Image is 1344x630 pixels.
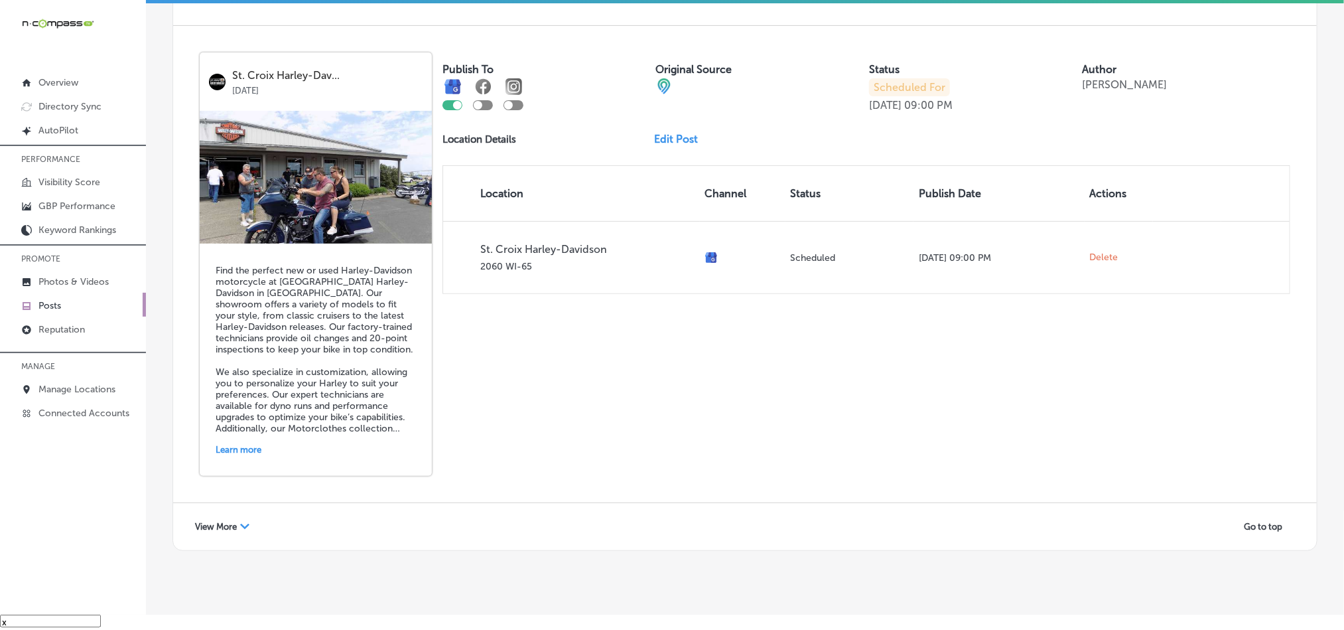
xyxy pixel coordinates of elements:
p: Directory Sync [38,101,101,112]
p: 2060 WI-65 [480,261,695,272]
p: Connected Accounts [38,408,129,419]
p: Overview [38,77,78,88]
p: Scheduled For [869,78,950,96]
img: 9cba4b4b-ea5e-45ae-ba76-c3f3fd44fa13St-Croix-Harley-Davidson4.jpg [200,111,432,244]
p: [DATE] [869,99,902,112]
p: Reputation [38,324,85,335]
p: Scheduled [791,252,908,264]
p: Posts [38,300,61,311]
span: Go to top [1244,522,1282,532]
img: cba84b02adce74ede1fb4a8549a95eca.png [656,78,672,94]
h5: Find the perfect new or used Harley-Davidson motorcycle at [GEOGRAPHIC_DATA] Harley-Davidson in [... [216,265,416,434]
p: St. Croix Harley-Dav... [232,70,423,82]
th: Publish Date [913,166,1085,221]
label: Original Source [656,63,732,76]
p: [PERSON_NAME] [1083,78,1168,91]
th: Actions [1085,166,1153,221]
span: View More [195,522,237,532]
p: Keyword Rankings [38,224,116,236]
label: Publish To [442,63,494,76]
span: Delete [1090,252,1118,264]
img: logo [209,74,226,90]
th: Channel [700,166,785,221]
a: Edit Post [655,133,709,145]
p: Photos & Videos [38,276,109,287]
label: Author [1083,63,1117,76]
p: 09:00 PM [904,99,953,112]
p: GBP Performance [38,200,115,212]
p: [DATE] [232,82,423,96]
th: Location [443,166,700,221]
p: Visibility Score [38,177,100,188]
th: Status [785,166,913,221]
p: AutoPilot [38,125,78,136]
p: [DATE] 09:00 PM [919,252,1079,264]
p: Location Details [442,133,516,145]
label: Status [869,63,900,76]
p: St. Croix Harley-Davidson [480,243,695,256]
p: Manage Locations [38,384,115,395]
img: 660ab0bf-5cc7-4cb8-ba1c-48b5ae0f18e60NCTV_CLogo_TV_Black_-500x88.png [21,17,94,30]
